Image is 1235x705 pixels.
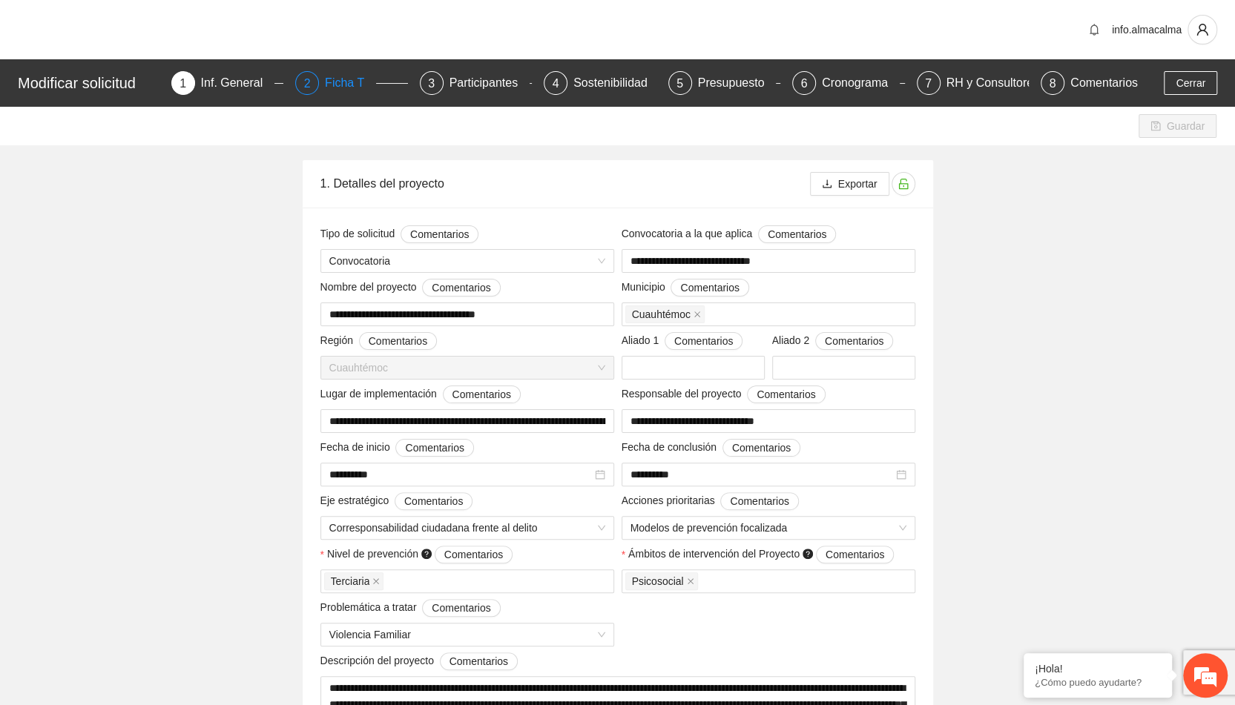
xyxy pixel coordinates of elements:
[573,71,659,95] div: Sostenibilidad
[632,573,684,589] span: Psicosocial
[449,653,508,669] span: Comentarios
[422,279,500,297] button: Nombre del proyecto
[553,77,559,90] span: 4
[329,623,605,646] span: Violencia Familiar
[630,517,906,539] span: Modelos de prevención focalizada
[320,439,474,457] span: Fecha de inicio
[201,71,275,95] div: Inf. General
[404,493,463,509] span: Comentarios
[730,493,788,509] span: Comentarios
[331,573,370,589] span: Terciaria
[822,71,900,95] div: Cronograma
[625,305,705,323] span: Cuauhtémoc
[622,332,743,350] span: Aliado 1
[1188,23,1216,36] span: user
[722,439,800,457] button: Fecha de conclusión
[329,250,605,272] span: Convocatoria
[320,385,521,403] span: Lugar de implementación
[432,600,490,616] span: Comentarios
[452,386,511,403] span: Comentarios
[810,172,889,196] button: downloadExportar
[792,71,905,95] div: 6Cronograma
[917,71,1030,95] div: 7RH y Consultores
[440,652,518,670] button: Descripción del proyecto
[698,71,777,95] div: Presupuesto
[1083,24,1105,36] span: bell
[1188,15,1217,44] button: user
[622,492,799,510] span: Acciones prioritarias
[674,333,733,349] span: Comentarios
[801,77,808,90] span: 6
[772,332,894,350] span: Aliado 2
[295,71,408,95] div: 2Ficha T
[395,492,472,510] button: Eje estratégico
[747,385,825,403] button: Responsable del proyecto
[668,71,781,95] div: 5Presupuesto
[329,357,605,379] span: Cuauhtémoc
[1035,663,1161,675] div: ¡Hola!
[444,546,503,563] span: Comentarios
[622,279,749,297] span: Municipio
[243,7,279,43] div: Minimizar ventana de chat en vivo
[825,333,883,349] span: Comentarios
[622,439,801,457] span: Fecha de conclusión
[892,172,915,196] button: unlock
[369,333,427,349] span: Comentarios
[329,517,605,539] span: Corresponsabilidad ciudadana frente al delito
[327,546,513,563] span: Nivel de prevención
[325,71,376,95] div: Ficha T
[946,71,1051,95] div: RH y Consultores
[1176,75,1205,91] span: Cerrar
[420,71,533,95] div: 3Participantes
[1050,77,1056,90] span: 8
[435,546,513,563] button: Nivel de prevención question-circle
[410,226,469,242] span: Comentarios
[421,549,432,559] span: question-circle
[622,225,837,243] span: Convocatoria a la que aplica
[7,405,283,457] textarea: Escriba su mensaje y pulse “Intro”
[671,279,748,297] button: Municipio
[1139,114,1216,138] button: saveGuardar
[320,599,501,617] span: Problemática a tratar
[432,279,490,296] span: Comentarios
[324,572,384,590] span: Terciaria
[1070,71,1138,95] div: Comentarios
[320,652,518,670] span: Descripción del proyecto
[1112,24,1182,36] span: info.almacalma
[815,332,893,350] button: Aliado 2
[180,77,186,90] span: 1
[622,385,826,403] span: Responsable del proyecto
[925,77,932,90] span: 7
[304,77,311,90] span: 2
[687,577,694,585] span: close
[443,385,521,403] button: Lugar de implementación
[1041,71,1138,95] div: 8Comentarios
[77,76,249,95] div: Chatee con nosotros ahora
[838,176,877,192] span: Exportar
[320,225,479,243] span: Tipo de solicitud
[822,179,832,191] span: download
[320,492,473,510] span: Eje estratégico
[816,546,894,563] button: Ámbitos de intervención del Proyecto question-circle
[422,599,500,617] button: Problemática a tratar
[395,439,473,457] button: Fecha de inicio
[803,549,813,559] span: question-circle
[758,225,836,243] button: Convocatoria a la que aplica
[372,577,380,585] span: close
[628,546,894,563] span: Ámbitos de intervención del Proyecto
[826,546,884,563] span: Comentarios
[892,178,915,190] span: unlock
[720,492,798,510] button: Acciones prioritarias
[676,77,683,90] span: 5
[359,332,437,350] button: Región
[405,440,464,456] span: Comentarios
[401,225,478,243] button: Tipo de solicitud
[544,71,656,95] div: 4Sostenibilidad
[632,306,691,322] span: Cuauhtémoc
[732,440,791,456] span: Comentarios
[428,77,435,90] span: 3
[680,279,739,296] span: Comentarios
[1164,71,1217,95] button: Cerrar
[320,332,438,350] span: Región
[449,71,530,95] div: Participantes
